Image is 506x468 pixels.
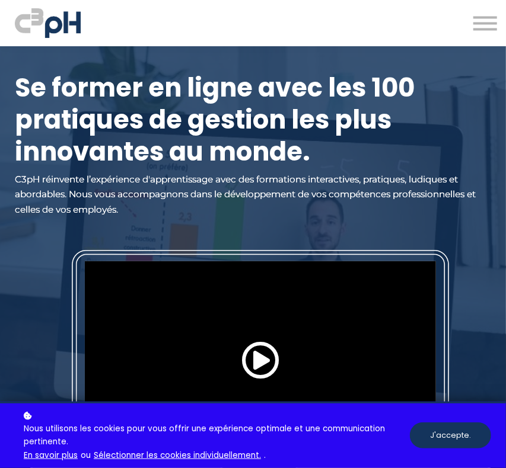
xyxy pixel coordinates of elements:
button: J'accepte. [410,422,491,448]
h1: Se former en ligne avec les 100 pratiques de gestion les plus innovantes au monde. [15,72,491,168]
span: Nous utilisons les cookies pour vous offrir une expérience optimale et une communication pertinente. [24,422,401,449]
img: logo C3PH [15,6,81,40]
div: C3pH réinvente l’expérience d'apprentissage avec des formations interactives, pratiques, ludiques... [15,172,491,217]
a: Sélectionner les cookies individuellement. [94,449,261,462]
p: ou . [21,409,410,462]
a: En savoir plus [24,449,78,462]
